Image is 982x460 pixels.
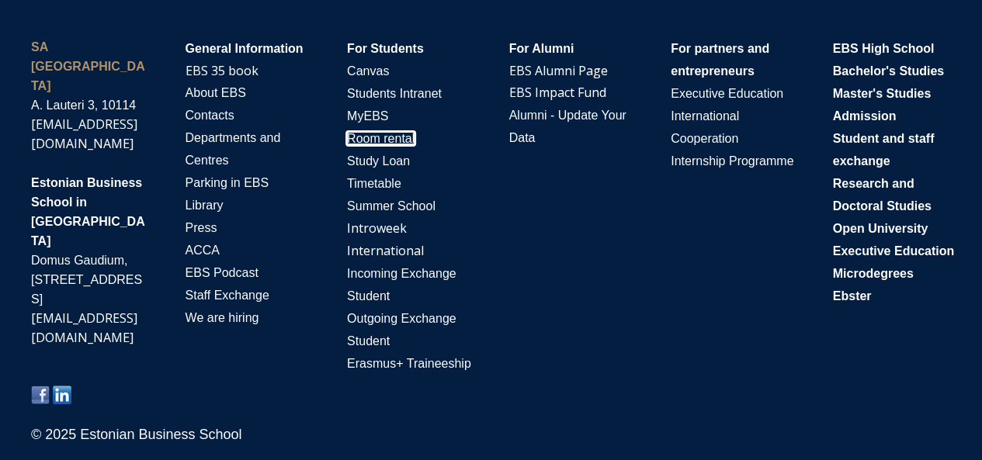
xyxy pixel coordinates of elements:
[186,174,269,191] a: Parking in EBS
[347,154,410,168] span: Study Loan
[509,109,626,144] span: Alumni - Update Your Data
[833,267,914,280] span: Microdegrees
[186,196,224,213] a: Library
[347,310,456,349] a: Outgoing Exchange Student
[31,116,137,152] a: [EMAIL_ADDRESS][DOMAIN_NAME]
[347,177,401,190] span: Timetable
[833,222,928,235] span: Open University
[833,85,932,102] a: Master's Studies
[347,64,389,78] span: Canvas
[347,222,406,235] span: I
[347,312,456,348] span: Outgoing Exchange Student
[347,175,401,192] a: Timetable
[53,386,71,404] img: Share on linkedin
[509,106,626,146] a: Alumni - Update Your Data
[186,129,281,168] a: Departments and Centres
[833,287,872,304] a: Ebster
[833,40,935,57] a: EBS High School
[671,154,793,168] span: Internship Programme
[186,244,220,257] span: ACCA
[186,109,234,122] span: Contacts
[509,42,574,55] span: For Alumni
[509,62,608,79] a: EBS Alumni Page
[833,220,928,237] a: Open University
[186,289,269,302] span: Staff Exchange
[347,265,456,304] a: Incoming Exchange Student
[833,87,932,100] span: Master's Studies
[833,177,932,213] span: Research and Doctoral Studies
[31,427,241,442] span: © 2025 Estonian Business School
[347,355,471,372] a: Erasmus+ Traineeship
[186,62,259,79] a: EBS 35 book
[347,357,471,370] span: Erasmus+ Traineeship
[186,309,259,326] a: We are hiring
[186,266,259,279] span: EBS Podcast
[186,219,217,236] a: Press
[671,85,783,102] a: Executive Education
[186,106,234,123] a: Contacts
[347,152,410,169] a: Study Loan
[186,241,220,258] a: ACCA
[350,242,423,259] a: nternational
[833,109,897,123] span: Admission
[833,130,935,169] a: Student and staff exchange
[671,109,739,145] span: International Cooperation
[31,99,136,112] span: A. Lauteri 3, 10114
[186,86,246,99] span: About EBS
[347,87,442,100] span: Students Intranet
[347,267,456,303] span: Incoming Exchange Student
[347,109,388,123] span: MyEBS
[671,107,739,147] a: International Cooperation
[350,220,406,237] a: ntroweek
[186,199,224,212] span: Library
[347,42,424,55] span: For Students
[31,40,145,92] strong: SA [GEOGRAPHIC_DATA]
[833,289,872,303] span: Ebster
[833,64,944,78] span: Bachelor's Studies
[186,286,269,303] a: Staff Exchange
[186,311,259,324] span: We are hiring
[833,107,897,124] a: Admission
[347,244,423,258] span: I
[833,244,955,258] span: Executive Education
[186,84,246,101] a: About EBS
[186,42,304,55] span: General Information
[347,197,435,214] a: Summer School
[31,310,137,346] a: [EMAIL_ADDRESS][DOMAIN_NAME]
[31,176,145,247] span: Estonian Business School in [GEOGRAPHIC_DATA]
[671,42,769,78] span: For partners and entrepreneurs
[347,62,389,79] a: Canvas
[833,175,932,214] a: Research and Doctoral Studies
[347,132,415,145] a: Room rental
[671,152,793,169] a: Internship Programme
[833,242,955,259] a: Executive Education
[186,131,281,167] span: Departments and Centres
[833,132,935,168] span: Student and staff exchange
[186,264,259,281] a: EBS Podcast
[671,87,783,100] span: Executive Education
[347,85,442,102] a: Students Intranet
[833,62,944,79] a: Bachelor's Studies
[31,386,50,404] img: Share on facebook
[509,84,606,101] a: EBS Impact Fund
[833,265,914,282] a: Microdegrees
[833,42,935,55] span: EBS High School
[347,199,435,213] span: Summer School
[186,221,217,234] span: Press
[186,176,269,189] span: Parking in EBS
[347,107,388,124] a: MyEBS
[31,254,142,306] span: Domus Gaudium, [STREET_ADDRESS]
